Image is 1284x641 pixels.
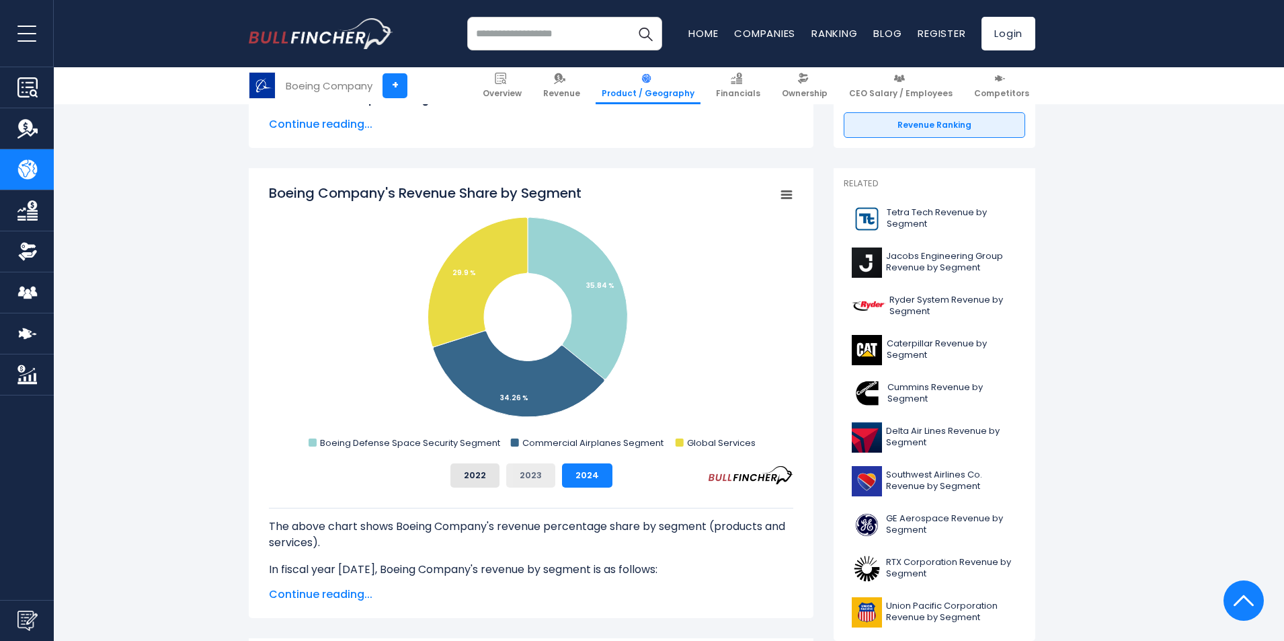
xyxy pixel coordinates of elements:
[844,463,1025,500] a: Southwest Airlines Co. Revenue by Segment
[562,463,612,488] button: 2024
[852,379,883,409] img: CMI logo
[249,18,393,49] img: bullfincher logo
[17,241,38,262] img: Ownership
[852,248,882,278] img: J logo
[286,78,372,93] div: Boeing Company
[887,382,1017,405] span: Cummins Revenue by Segment
[844,506,1025,543] a: GE Aerospace Revenue by Segment
[843,67,959,104] a: CEO Salary / Employees
[596,67,700,104] a: Product / Geography
[852,510,882,540] img: GE logo
[602,88,694,99] span: Product / Geography
[477,67,528,104] a: Overview
[629,17,662,50] button: Search
[710,67,766,104] a: Financials
[852,466,882,496] img: LUV logo
[844,375,1025,412] a: Cummins Revenue by Segment
[269,184,581,202] tspan: Boeing Company's Revenue Share by Segment
[852,291,885,322] img: R logo
[506,463,555,488] button: 2023
[687,437,756,449] text: Global Services
[887,338,1017,361] span: Caterpillar Revenue by Segment
[249,73,275,98] img: BA logo
[852,335,883,365] img: CAT logo
[383,73,407,98] a: +
[844,178,1025,190] p: Related
[918,26,965,40] a: Register
[974,88,1029,99] span: Competitors
[844,244,1025,281] a: Jacobs Engineering Group Revenue by Segment
[269,116,793,133] span: Continue reading...
[320,437,500,449] text: Boeing Defense Space Security Segment
[483,88,522,99] span: Overview
[844,288,1025,325] a: Ryder System Revenue by Segment
[776,67,834,104] a: Ownership
[873,26,901,40] a: Blog
[586,280,614,291] tspan: 35.84 %
[886,469,1017,492] span: Southwest Airlines Co. Revenue by Segment
[452,268,476,278] tspan: 29.9 %
[886,513,1017,536] span: GE Aerospace Revenue by Segment
[269,519,793,551] p: The above chart shows Boeing Company's revenue percentage share by segment (products and services).
[522,437,664,449] text: Commercial Airplanes Segment
[981,17,1035,50] a: Login
[849,88,953,99] span: CEO Salary / Employees
[450,463,499,488] button: 2022
[886,251,1017,274] span: Jacobs Engineering Group Revenue by Segment
[844,200,1025,237] a: Tetra Tech Revenue by Segment
[716,88,760,99] span: Financials
[537,67,586,104] a: Revenue
[500,393,528,403] tspan: 34.26 %
[844,594,1025,631] a: Union Pacific Corporation Revenue by Segment
[811,26,857,40] a: Ranking
[249,18,393,49] a: Go to homepage
[844,332,1025,369] a: Caterpillar Revenue by Segment
[844,419,1025,456] a: Delta Air Lines Revenue by Segment
[889,295,1017,317] span: Ryder System Revenue by Segment
[852,597,882,628] img: UNP logo
[734,26,795,40] a: Companies
[886,601,1017,624] span: Union Pacific Corporation Revenue by Segment
[886,557,1017,580] span: RTX Corporation Revenue by Segment
[844,550,1025,587] a: RTX Corporation Revenue by Segment
[688,26,718,40] a: Home
[852,204,883,234] img: TTEK logo
[782,88,828,99] span: Ownership
[968,67,1035,104] a: Competitors
[269,562,793,578] p: In fiscal year [DATE], Boeing Company's revenue by segment is as follows:
[844,112,1025,138] a: Revenue Ranking
[886,426,1017,449] span: Delta Air Lines Revenue by Segment
[852,422,882,453] img: DAL logo
[269,184,793,453] svg: Boeing Company's Revenue Share by Segment
[269,587,793,603] span: Continue reading...
[852,554,882,584] img: RTX logo
[543,88,580,99] span: Revenue
[887,207,1017,230] span: Tetra Tech Revenue by Segment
